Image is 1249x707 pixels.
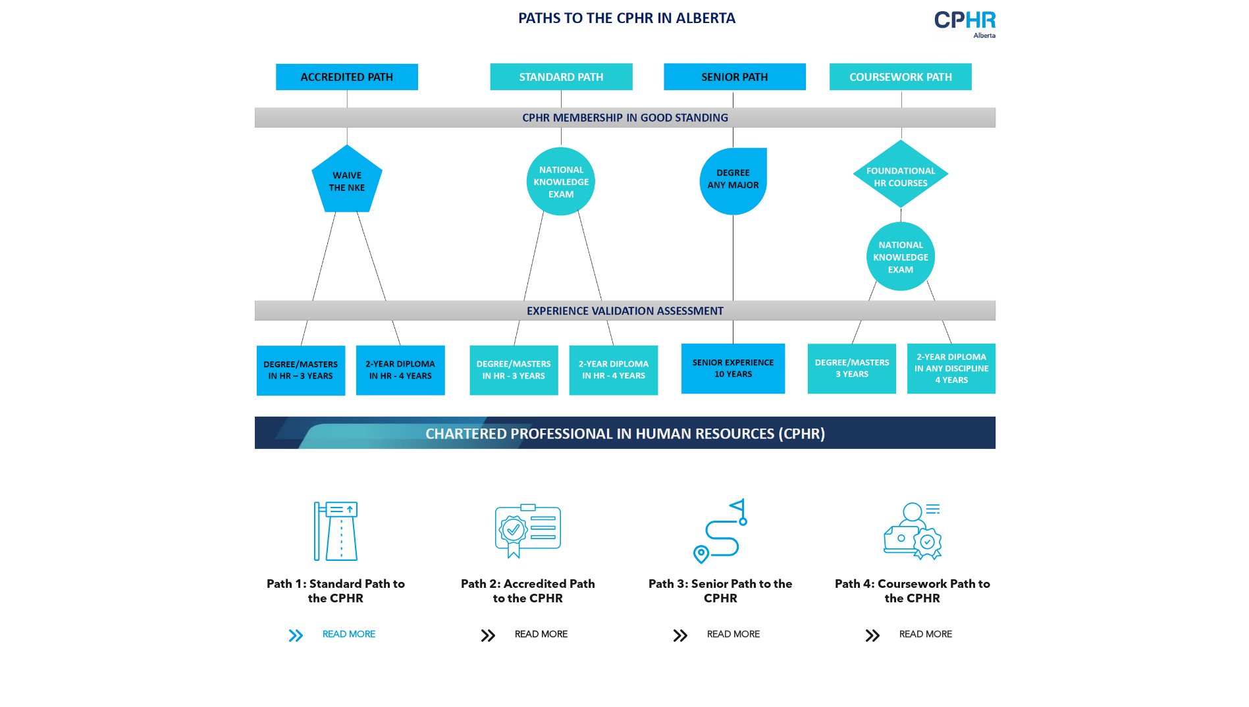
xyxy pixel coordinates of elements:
[856,623,969,647] a: READ MORE
[703,623,764,647] span: READ MORE
[461,579,595,605] span: Path 2: Accredited Path to the CPHR
[279,623,392,647] a: READ MORE
[318,623,380,647] span: READ MORE
[267,579,405,605] span: Path 1: Standard Path to the CPHR
[471,623,585,647] a: READ MORE
[664,623,777,647] a: READ MORE
[835,579,990,605] span: Path 4: Coursework Path to the CPHR
[895,623,957,647] span: READ MORE
[510,623,572,647] span: READ MORE
[649,579,793,605] span: Path 3: Senior Path to the CPHR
